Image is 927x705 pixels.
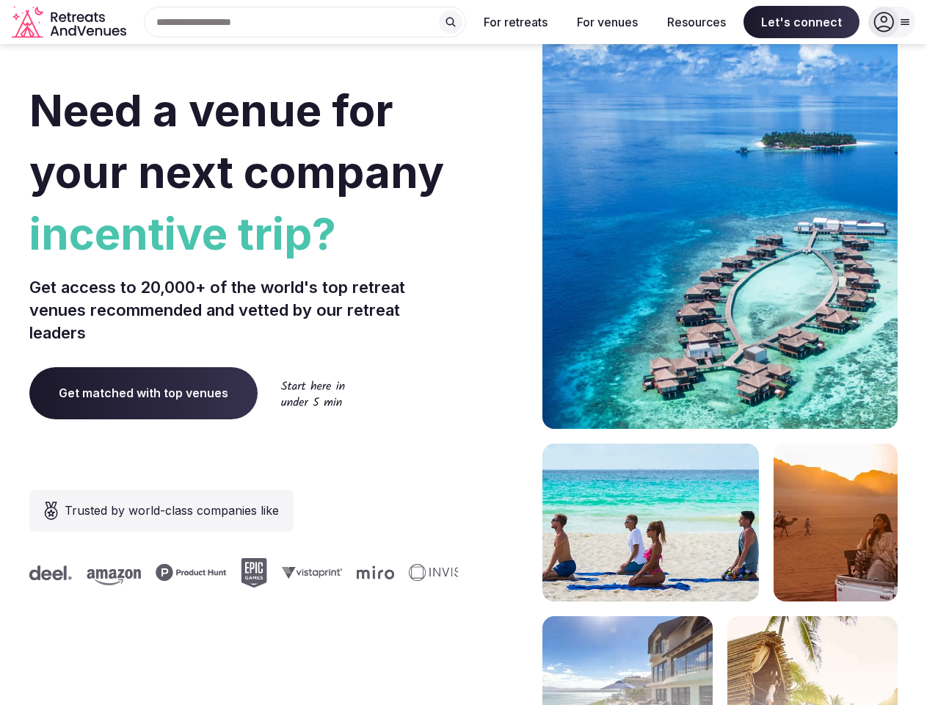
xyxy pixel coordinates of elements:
svg: Retreats and Venues company logo [12,6,129,39]
svg: Epic Games company logo [235,558,261,587]
svg: Vistaprint company logo [276,566,336,579]
span: Need a venue for your next company [29,84,444,198]
span: Trusted by world-class companies like [65,502,279,519]
span: incentive trip? [29,203,458,264]
span: Let's connect [744,6,859,38]
p: Get access to 20,000+ of the world's top retreat venues recommended and vetted by our retreat lea... [29,276,458,344]
button: For retreats [472,6,559,38]
a: Get matched with top venues [29,367,258,419]
button: Resources [655,6,738,38]
svg: Deel company logo [23,565,66,580]
img: woman sitting in back of truck with camels [774,444,898,601]
button: For venues [565,6,650,38]
img: Start here in under 5 min [281,380,345,406]
svg: Invisible company logo [403,564,484,582]
img: yoga on tropical beach [542,444,759,601]
a: Visit the homepage [12,6,129,39]
svg: Miro company logo [351,565,388,579]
